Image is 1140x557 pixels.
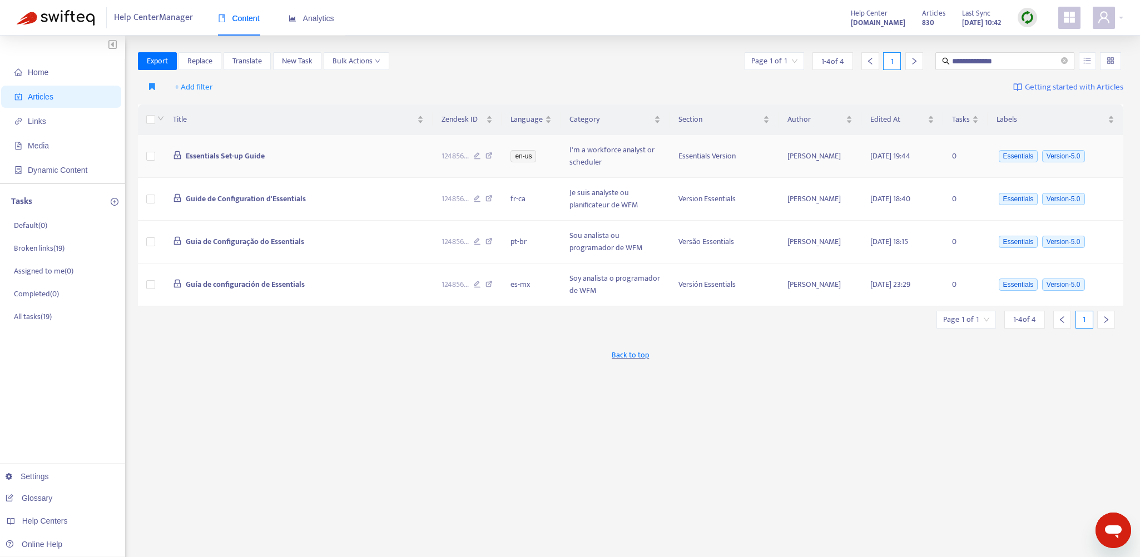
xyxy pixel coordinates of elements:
[678,113,760,126] span: Section
[186,150,265,162] span: Essentials Set-up Guide
[870,150,910,162] span: [DATE] 19:44
[186,235,304,248] span: Guia de Configuração do Essentials
[510,113,543,126] span: Language
[1042,236,1085,248] span: Version-5.0
[670,263,778,306] td: Versión Essentials
[1083,57,1091,64] span: unordered-list
[779,178,861,221] td: [PERSON_NAME]
[561,178,670,221] td: Je suis analyste ou planificateur de WFM
[28,166,87,175] span: Dynamic Content
[999,236,1038,248] span: Essentials
[821,56,844,67] span: 1 - 4 of 4
[14,265,73,277] p: Assigned to me ( 0 )
[502,178,561,221] td: fr-ca
[6,494,52,503] a: Glossary
[232,55,262,67] span: Translate
[988,105,1123,135] th: Labels
[561,105,670,135] th: Category
[289,14,334,23] span: Analytics
[561,221,670,263] td: Sou analista ou programador de WFM
[1096,513,1131,548] iframe: Button to launch messaging window
[943,105,988,135] th: Tasks
[569,113,652,126] span: Category
[943,221,988,263] td: 0
[561,135,670,178] td: I'm a workforce analyst or scheduler
[870,113,925,126] span: Edited At
[1013,83,1022,92] img: image-link
[1042,150,1085,162] span: Version-5.0
[502,221,561,263] td: pt-br
[11,195,32,208] p: Tasks
[14,117,22,125] span: link
[173,113,415,126] span: Title
[442,113,484,126] span: Zendesk ID
[851,7,888,19] span: Help Center
[442,150,469,162] span: 124856 ...
[28,141,49,150] span: Media
[561,263,670,306] td: Soy analista o programador de WFM
[273,52,321,70] button: New Task
[851,17,905,29] strong: [DOMAIN_NAME]
[1058,316,1066,324] span: left
[1013,314,1036,325] span: 1 - 4 of 4
[442,193,469,205] span: 124856 ...
[14,142,22,150] span: file-image
[922,17,934,29] strong: 830
[1061,57,1068,64] span: close-circle
[164,105,433,135] th: Title
[510,150,536,162] span: en-us
[1097,11,1111,24] span: user
[787,113,844,126] span: Author
[173,193,182,202] span: lock
[28,117,46,126] span: Links
[883,52,901,70] div: 1
[1079,52,1096,70] button: unordered-list
[670,135,778,178] td: Essentials Version
[670,178,778,221] td: Version Essentials
[282,55,313,67] span: New Task
[175,81,213,94] span: + Add filter
[962,17,1001,29] strong: [DATE] 10:42
[14,311,52,322] p: All tasks ( 19 )
[28,68,48,77] span: Home
[870,278,910,291] span: [DATE] 23:29
[375,58,380,64] span: down
[173,236,182,245] span: lock
[943,263,988,306] td: 0
[218,14,226,22] span: book
[1020,11,1034,24] img: sync.dc5367851b00ba804db3.png
[6,472,49,481] a: Settings
[138,52,177,70] button: Export
[179,52,221,70] button: Replace
[157,115,164,122] span: down
[14,68,22,76] span: home
[1102,316,1110,324] span: right
[999,278,1038,291] span: Essentials
[186,192,306,205] span: Guide de Configuration d'Essentials
[28,92,53,101] span: Articles
[997,113,1106,126] span: Labels
[17,10,95,26] img: Swifteq
[943,178,988,221] td: 0
[14,93,22,101] span: account-book
[851,16,905,29] a: [DOMAIN_NAME]
[999,193,1038,205] span: Essentials
[14,288,59,300] p: Completed ( 0 )
[433,105,502,135] th: Zendesk ID
[187,55,212,67] span: Replace
[1013,78,1123,96] a: Getting started with Articles
[861,105,943,135] th: Edited At
[442,278,469,291] span: 124856 ...
[14,166,22,174] span: container
[173,151,182,160] span: lock
[866,57,874,65] span: left
[870,235,908,248] span: [DATE] 18:15
[870,192,910,205] span: [DATE] 18:40
[612,349,649,361] span: Back to top
[1063,11,1076,24] span: appstore
[779,221,861,263] td: [PERSON_NAME]
[1025,81,1123,94] span: Getting started with Articles
[1042,278,1085,291] span: Version-5.0
[442,236,469,248] span: 124856 ...
[943,135,988,178] td: 0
